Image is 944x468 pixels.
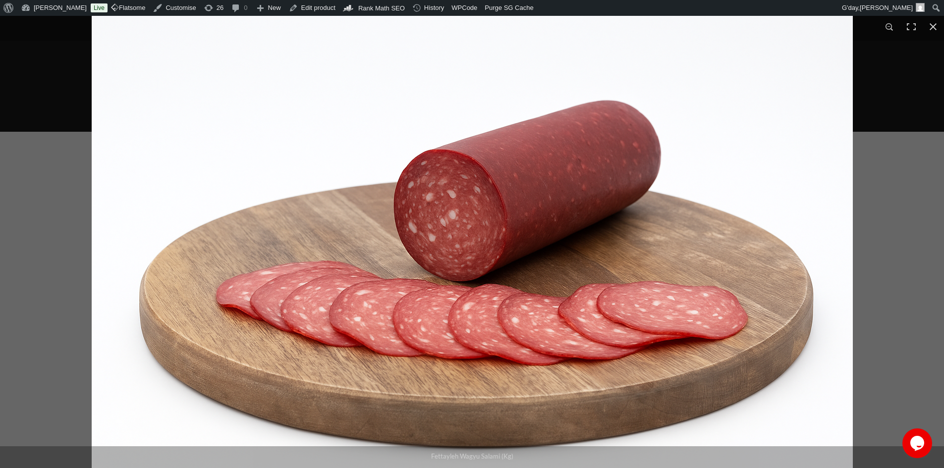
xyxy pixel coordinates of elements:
button: Toggle fullscreen [900,16,922,38]
span: [PERSON_NAME] [860,4,913,11]
span: Rank Math SEO [358,4,405,12]
button: Zoom in/out [879,16,900,38]
iframe: chat widget [902,428,934,458]
img: Avatar of Zacky Kawtharani [916,3,925,12]
button: Close (Esc) [922,16,944,38]
a: Live [91,3,108,12]
div: Fettayleh Wagyu Salami (Kg) [368,446,576,466]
